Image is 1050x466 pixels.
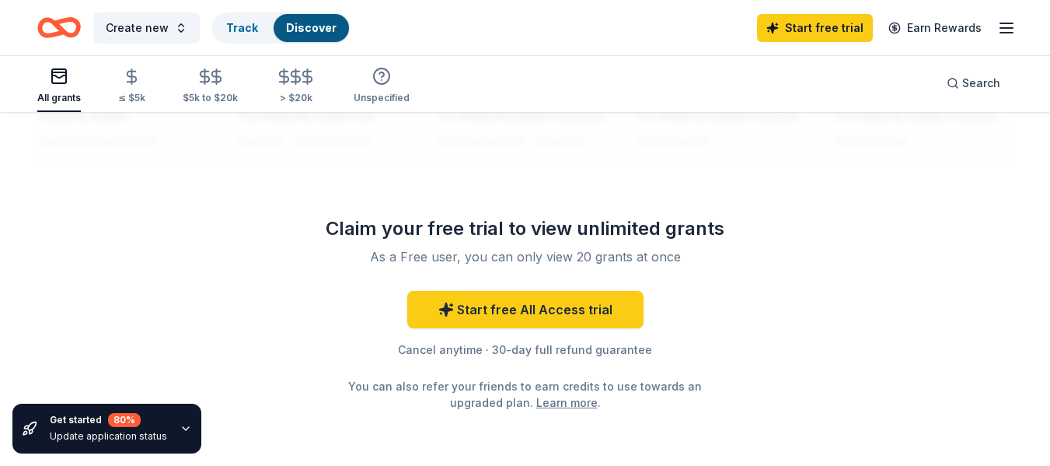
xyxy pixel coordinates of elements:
span: Search [962,74,1000,93]
button: $5k to $20k [183,61,238,112]
div: Unspecified [354,92,410,104]
a: Start free All Access trial [407,291,644,328]
div: > $20k [275,92,316,104]
div: You can also refer your friends to earn credits to use towards an upgraded plan. . [345,378,706,411]
button: ≤ $5k [118,61,145,112]
span: Create new [106,19,169,37]
button: Unspecified [354,61,410,112]
div: Get started [50,413,167,427]
div: As a Free user, you can only view 20 grants at once [320,247,731,266]
button: Search [934,68,1013,99]
button: > $20k [275,61,316,112]
button: Create new [93,12,200,44]
div: ≤ $5k [118,92,145,104]
a: Discover [286,21,337,34]
div: Update application status [50,430,167,443]
a: Earn Rewards [879,14,991,42]
a: Start free trial [757,14,873,42]
div: 80 % [108,413,141,427]
a: Learn more [536,394,598,411]
a: Home [37,9,81,46]
button: All grants [37,61,81,112]
div: $5k to $20k [183,92,238,104]
a: Track [226,21,258,34]
div: All grants [37,92,81,104]
div: Claim your free trial to view unlimited grants [302,216,749,241]
div: Cancel anytime · 30-day full refund guarantee [302,341,749,359]
button: TrackDiscover [212,12,351,44]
